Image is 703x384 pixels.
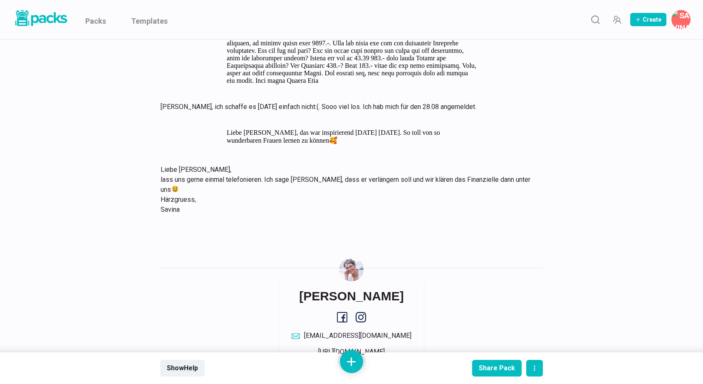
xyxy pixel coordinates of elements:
button: Search [587,11,604,28]
img: 😃 [172,186,178,192]
h6: [PERSON_NAME] [299,289,404,304]
a: facebook [337,312,347,322]
button: Savina Tilmann [671,10,691,29]
a: email [292,331,411,341]
button: Create Pack [630,13,666,26]
button: actions [526,360,543,377]
iframe: iframe [227,129,476,148]
button: Share Pack [472,360,522,377]
div: [EMAIL_ADDRESS][DOMAIN_NAME] [304,331,411,341]
img: Packs logo [12,8,69,28]
a: [URL][DOMAIN_NAME] [318,348,385,356]
p: Liebe [PERSON_NAME], lass uns gerne einmal telefonieren. Ich sage [PERSON_NAME], dass er verlänge... [161,165,532,215]
button: ShowHelp [160,360,205,377]
a: Packs logo [12,8,69,31]
p: [PERSON_NAME], ich schaffe es [DATE] einfach nicht:(. Sooo viel los. Ich hab mich für den 28.08 a... [161,102,532,112]
button: Manage Team Invites [609,11,625,28]
div: Share Pack [479,364,515,372]
a: instagram [356,312,366,322]
img: Savina Tilmann [339,257,364,281]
